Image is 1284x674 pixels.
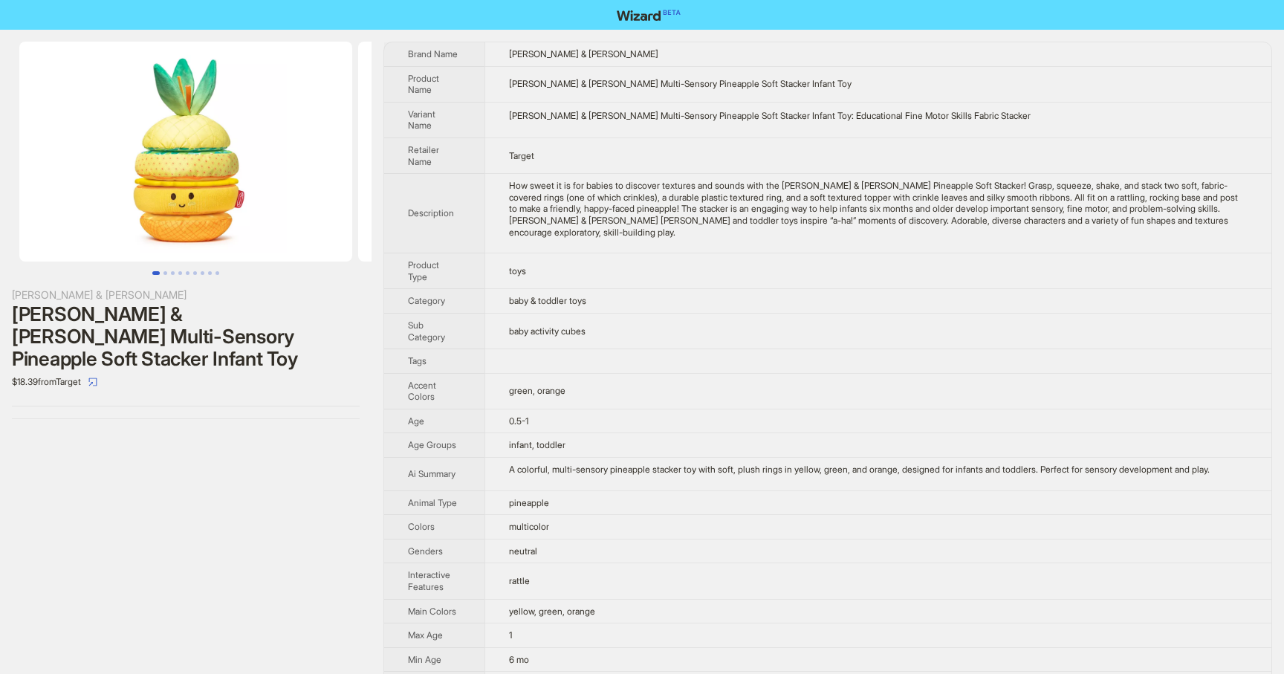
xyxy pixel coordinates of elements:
[178,271,182,275] button: Go to slide 4
[509,464,1248,476] div: A colorful, multi-sensory pineapple stacker toy with soft, plush rings in yellow, green, and oran...
[408,259,439,282] span: Product Type
[408,545,443,557] span: Genders
[19,42,352,262] img: Melissa & Doug Multi-Sensory Pineapple Soft Stacker Infant Toy Melissa & Doug Multi-Sensory Pinea...
[509,497,549,508] span: pineapple
[12,287,360,303] div: [PERSON_NAME] & [PERSON_NAME]
[509,415,528,427] span: 0.5-1
[408,521,435,532] span: Colors
[408,108,435,132] span: Variant Name
[408,73,439,96] span: Product Name
[509,265,526,276] span: toys
[509,545,537,557] span: neutral
[509,385,565,396] span: green, orange
[509,150,534,161] span: Target
[408,415,424,427] span: Age
[408,295,445,306] span: Category
[408,355,427,366] span: Tags
[208,271,212,275] button: Go to slide 8
[408,654,441,665] span: Min Age
[509,654,529,665] span: 6 mo
[215,271,219,275] button: Go to slide 9
[509,439,565,450] span: infant, toddler
[186,271,189,275] button: Go to slide 5
[171,271,175,275] button: Go to slide 3
[193,271,197,275] button: Go to slide 6
[12,303,360,370] div: [PERSON_NAME] & [PERSON_NAME] Multi-Sensory Pineapple Soft Stacker Infant Toy
[358,42,691,262] img: Melissa & Doug Multi-Sensory Pineapple Soft Stacker Infant Toy Melissa & Doug Multi-Sensory Pinea...
[408,320,445,343] span: Sub Category
[509,629,512,641] span: 1
[408,629,443,641] span: Max Age
[509,48,658,59] span: [PERSON_NAME] & [PERSON_NAME]
[408,439,456,450] span: Age Groups
[88,377,97,386] span: select
[509,180,1248,238] div: How sweet it is for babies to discover textures and sounds with the Melissa & Doug Pineapple Soft...
[408,497,457,508] span: Animal Type
[163,271,167,275] button: Go to slide 2
[509,325,586,337] span: baby activity cubes
[408,468,455,479] span: Ai Summary
[408,606,456,617] span: Main Colors
[509,606,595,617] span: yellow, green, orange
[12,370,360,394] div: $18.39 from Target
[509,575,530,586] span: rattle
[408,48,458,59] span: Brand Name
[408,380,436,403] span: Accent Colors
[509,521,549,532] span: multicolor
[408,207,454,218] span: Description
[509,110,1248,122] div: Melissa & Doug Multi-Sensory Pineapple Soft Stacker Infant Toy: Educational Fine Motor Skills Fab...
[509,78,852,89] span: [PERSON_NAME] & [PERSON_NAME] Multi-Sensory Pineapple Soft Stacker Infant Toy
[408,144,439,167] span: Retailer Name
[408,569,450,592] span: Interactive Features
[509,295,586,306] span: baby & toddler toys
[201,271,204,275] button: Go to slide 7
[152,271,160,275] button: Go to slide 1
